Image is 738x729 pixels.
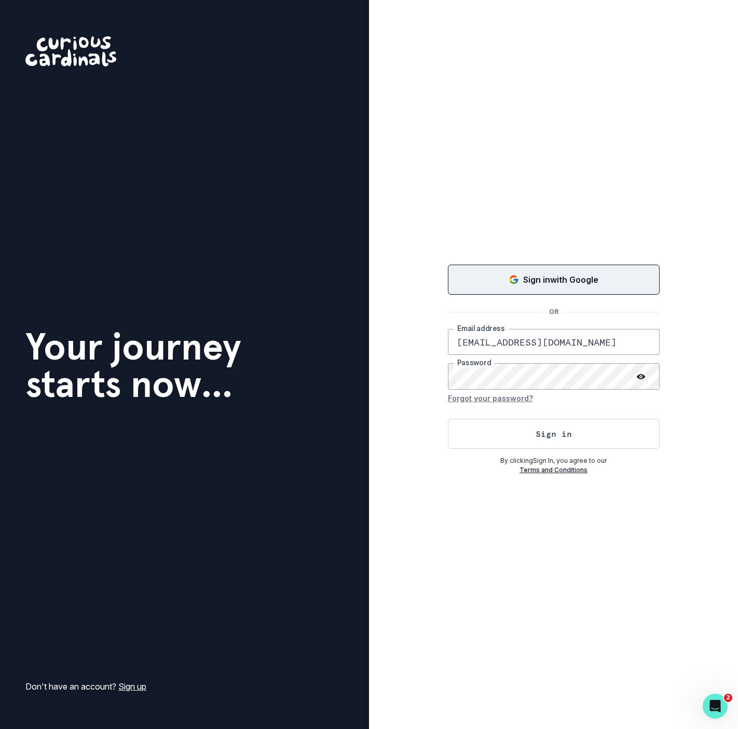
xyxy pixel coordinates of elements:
[724,694,732,702] span: 2
[703,694,728,719] iframe: Intercom live chat
[520,466,587,474] a: Terms and Conditions
[25,328,241,403] h1: Your journey starts now...
[448,265,660,295] button: Sign in with Google (GSuite)
[523,273,598,286] p: Sign in with Google
[25,680,146,693] p: Don't have an account?
[25,36,116,66] img: Curious Cardinals Logo
[118,681,146,692] a: Sign up
[448,390,533,406] button: Forgot your password?
[448,419,660,449] button: Sign in
[448,456,660,465] p: By clicking Sign In , you agree to our
[543,307,565,317] p: OR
